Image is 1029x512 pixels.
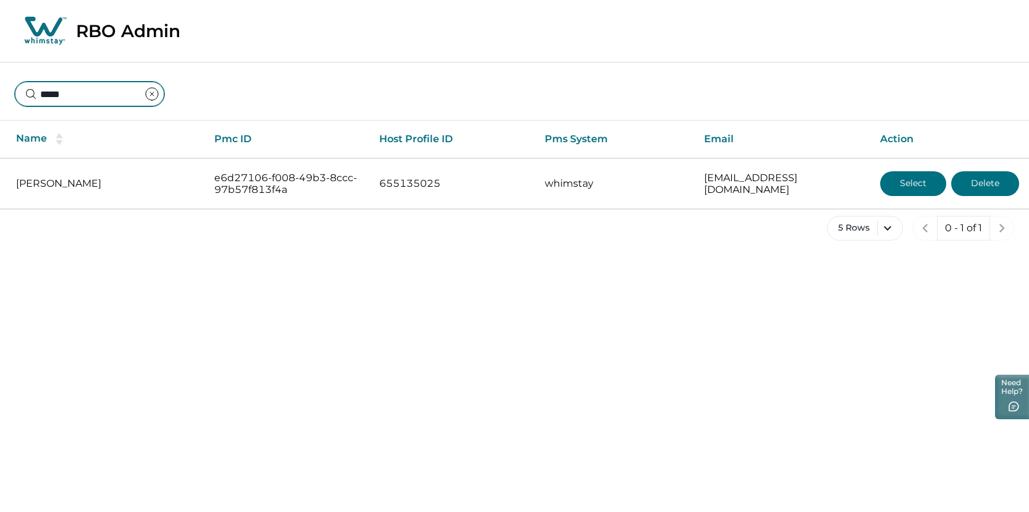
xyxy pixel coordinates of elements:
button: sorting [47,133,72,145]
th: Host Profile ID [369,121,535,158]
p: [EMAIL_ADDRESS][DOMAIN_NAME] [704,172,860,196]
th: Pmc ID [204,121,369,158]
button: Select [880,171,946,196]
th: Pms System [535,121,695,158]
p: [PERSON_NAME] [16,177,195,190]
p: e6d27106-f008-49b3-8ccc-97b57f813f4a [214,172,359,196]
th: Action [870,121,1029,158]
button: 0 - 1 of 1 [937,216,990,241]
p: 0 - 1 of 1 [945,222,982,234]
button: clear input [140,82,164,106]
button: Delete [951,171,1019,196]
p: RBO Admin [76,20,180,41]
th: Email [694,121,870,158]
button: previous page [913,216,938,241]
p: 655135025 [379,177,525,190]
button: next page [989,216,1014,241]
p: whimstay [545,177,685,190]
button: 5 Rows [827,216,903,241]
